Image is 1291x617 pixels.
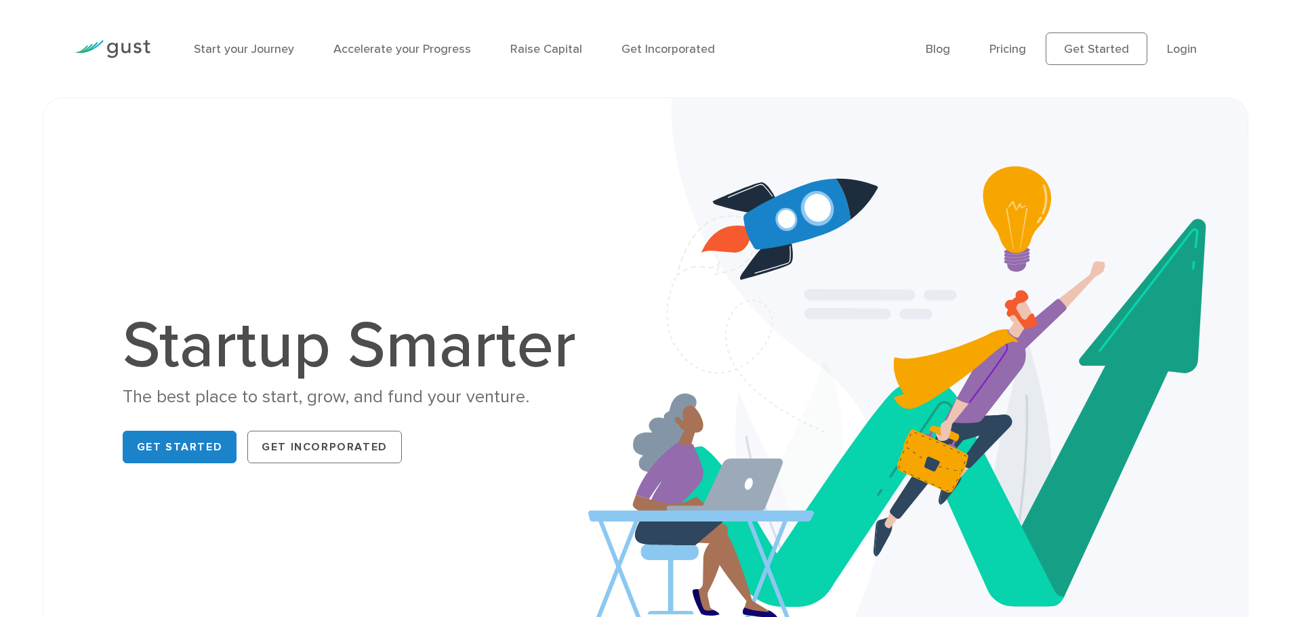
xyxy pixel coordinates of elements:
[123,385,590,409] div: The best place to start, grow, and fund your venture.
[926,42,950,56] a: Blog
[1167,42,1197,56] a: Login
[333,42,471,56] a: Accelerate your Progress
[123,431,237,463] a: Get Started
[1046,33,1147,65] a: Get Started
[247,431,402,463] a: Get Incorporated
[510,42,582,56] a: Raise Capital
[75,40,150,58] img: Gust Logo
[989,42,1026,56] a: Pricing
[194,42,294,56] a: Start your Journey
[123,314,590,379] h1: Startup Smarter
[621,42,715,56] a: Get Incorporated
